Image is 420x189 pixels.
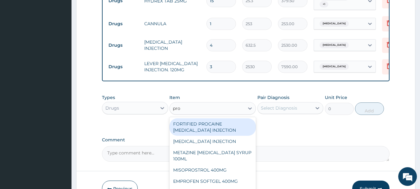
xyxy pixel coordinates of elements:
div: METAZINE [MEDICAL_DATA] SYRUP 100ML [169,147,256,164]
img: d_794563401_company_1708531726252_794563401 [12,31,25,47]
label: Unit Price [325,94,347,101]
label: Pair Diagnosis [257,94,289,101]
label: Item [169,94,180,101]
label: Comment [102,137,390,143]
td: [MEDICAL_DATA] INJECTION [141,36,203,54]
textarea: Type your message and hit 'Enter' [3,124,118,146]
div: MISOPROSTROL 400MG [169,164,256,176]
span: + 1 [320,1,328,7]
td: CANNULA [141,17,203,30]
td: Drugs [105,61,141,73]
label: Types [102,95,115,100]
div: [MEDICAL_DATA] INJECTION [169,136,256,147]
div: EMPROFEN SOFTGEL 400MG [169,176,256,187]
span: [MEDICAL_DATA] [320,42,349,48]
span: We're online! [36,55,86,118]
button: Add [355,102,384,115]
div: Minimize live chat window [102,3,117,18]
div: Chat with us now [32,35,104,43]
div: Select Diagnosis [261,105,297,111]
td: LEVER [MEDICAL_DATA] INJECTION. 120MG [141,57,203,76]
td: Drugs [105,40,141,51]
div: FORTIFIED PROCAINE [MEDICAL_DATA] INJECTION [169,118,256,136]
span: [MEDICAL_DATA] [320,64,349,70]
div: Drugs [105,105,119,111]
td: Drugs [105,18,141,30]
span: [MEDICAL_DATA] [320,21,349,27]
